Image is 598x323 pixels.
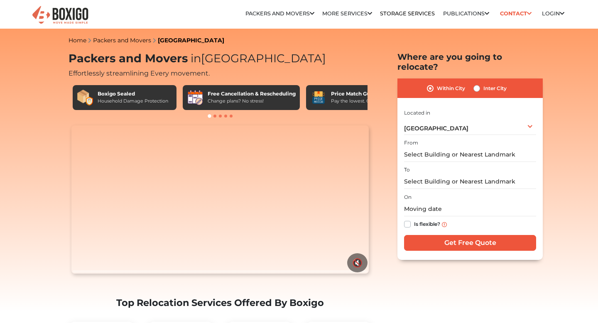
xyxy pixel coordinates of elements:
[98,90,168,98] div: Boxigo Sealed
[414,219,440,228] label: Is flexible?
[404,147,536,162] input: Select Building or Nearest Landmark
[208,98,296,105] div: Change plans? No stress!
[497,7,534,20] a: Contact
[404,193,412,201] label: On
[69,37,86,44] a: Home
[404,174,536,189] input: Select Building or Nearest Landmark
[443,10,489,17] a: Publications
[404,235,536,251] input: Get Free Quote
[77,89,93,106] img: Boxigo Sealed
[380,10,435,17] a: Storage Services
[188,51,326,65] span: [GEOGRAPHIC_DATA]
[404,109,430,117] label: Located in
[442,222,447,227] img: info
[245,10,314,17] a: Packers and Movers
[542,10,564,17] a: Login
[397,52,543,72] h2: Where are you going to relocate?
[404,202,536,216] input: Moving date
[404,166,410,174] label: To
[483,83,507,93] label: Inter City
[437,83,465,93] label: Within City
[404,139,418,147] label: From
[322,10,372,17] a: More services
[93,37,151,44] a: Packers and Movers
[347,253,368,272] button: 🔇
[404,125,468,132] span: [GEOGRAPHIC_DATA]
[331,90,394,98] div: Price Match Guarantee
[191,51,201,65] span: in
[208,90,296,98] div: Free Cancellation & Rescheduling
[158,37,224,44] a: [GEOGRAPHIC_DATA]
[98,98,168,105] div: Household Damage Protection
[31,5,89,25] img: Boxigo
[69,52,372,66] h1: Packers and Movers
[331,98,394,105] div: Pay the lowest. Guaranteed!
[69,297,372,308] h2: Top Relocation Services Offered By Boxigo
[187,89,203,106] img: Free Cancellation & Rescheduling
[69,69,210,77] span: Effortlessly streamlining Every movement.
[71,125,368,274] video: Your browser does not support the video tag.
[310,89,327,106] img: Price Match Guarantee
